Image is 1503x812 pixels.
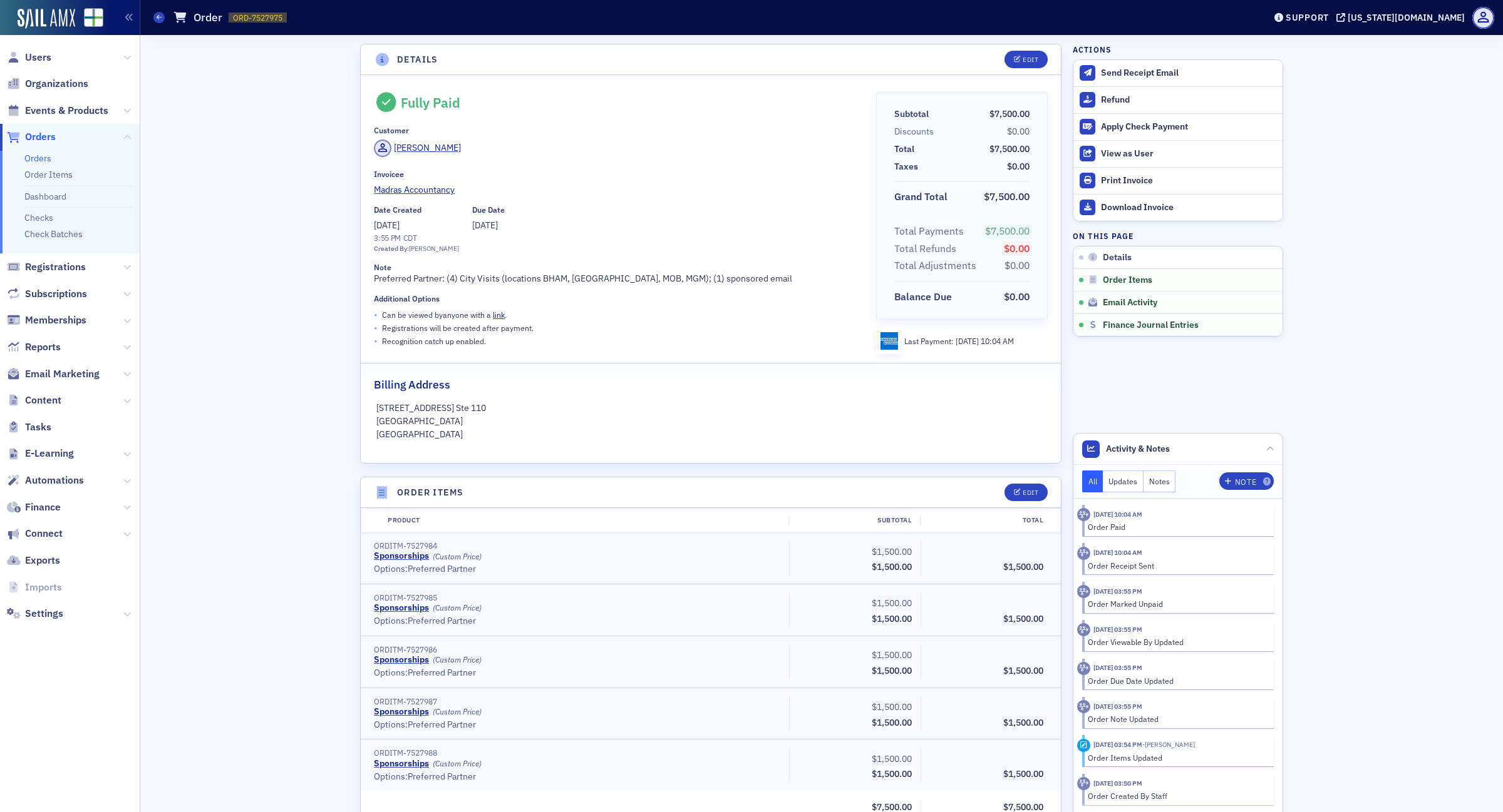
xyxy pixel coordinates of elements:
div: Apply Check Payment [1101,121,1276,133]
a: Automations [7,474,84,487]
span: $0.00 [1005,259,1030,272]
div: Options: Preferred Partner [374,771,780,783]
a: Download Invoice [1073,194,1283,221]
span: Tasks [25,420,51,434]
button: All [1082,470,1103,492]
a: Dashboard [24,191,66,202]
a: Tasks [7,420,51,434]
div: Balance Due [894,290,952,305]
time: 6/23/2025 03:55 PM [1093,663,1142,672]
span: Total Refunds [894,241,961,256]
div: Invoicee [374,170,404,179]
a: Order Items [24,169,73,180]
h4: Actions [1073,44,1112,55]
a: Madras Accountancy [374,183,858,196]
span: Subtotal [894,108,933,121]
div: (Custom Price) [433,603,482,612]
span: Total [894,143,919,156]
a: Sponsorships [374,602,429,614]
span: $0.00 [1004,242,1030,255]
div: Order Marked Unpaid [1088,598,1265,609]
span: Activity & Notes [1106,442,1170,455]
div: Subtotal [788,515,920,525]
a: Sponsorships [374,551,429,562]
button: Refund [1073,86,1283,113]
div: Edit [1023,489,1038,496]
span: $7,500.00 [984,190,1030,203]
div: ORDITM-7527987 [374,697,780,706]
div: Support [1286,12,1329,23]
img: SailAMX [84,8,103,28]
div: Total [894,143,914,156]
span: $1,500.00 [872,561,912,572]
a: Orders [7,130,56,144]
div: Activity [1077,700,1090,713]
div: Edit [1023,56,1038,63]
span: [DATE] [956,336,981,346]
div: Total [920,515,1051,525]
a: Connect [7,527,63,540]
p: [GEOGRAPHIC_DATA] [376,415,1046,428]
div: Order Items Updated [1088,752,1265,763]
div: Note [1235,479,1256,485]
a: Imports [7,581,62,594]
div: Fully Paid [401,94,460,111]
span: Total Payments [894,224,968,239]
a: Reports [7,340,61,354]
div: Total Adjustments [894,258,976,273]
div: Date Created [374,205,421,215]
div: Activity [1077,508,1090,521]
span: Registrations [25,260,86,274]
span: $1,500.00 [872,649,912,661]
span: • [374,308,378,322]
span: Total Adjustments [894,258,981,273]
div: Taxes [894,160,918,173]
div: Order Note Updated [1088,713,1265,724]
span: $1,500.00 [1003,717,1043,728]
div: ORDITM-7527984 [374,541,780,551]
div: Activity [1077,739,1090,752]
img: SailAMX [18,9,75,29]
button: [US_STATE][DOMAIN_NAME] [1336,13,1469,22]
span: CDT [401,233,417,243]
a: Users [7,51,51,64]
span: $7,500.00 [989,143,1030,155]
div: Total Refunds [894,241,956,256]
div: Order Receipt Sent [1088,560,1265,571]
a: Email Marketing [7,367,100,381]
div: Total Payments [894,224,964,239]
span: Profile [1472,7,1494,29]
span: $1,500.00 [1003,561,1043,572]
h4: Order Items [397,486,463,499]
a: Exports [7,554,60,567]
a: Orders [24,153,51,164]
time: 6/26/2025 10:04 AM [1093,548,1142,557]
h4: On this page [1073,230,1283,241]
h1: Order [194,10,222,25]
div: Additional Options [374,294,440,303]
div: [PERSON_NAME] [409,244,459,254]
span: $1,500.00 [1003,768,1043,779]
div: Activity [1077,623,1090,636]
div: Activity [1077,662,1090,675]
div: Customer [374,126,409,135]
span: Megan Hughes [1142,740,1195,749]
div: Last Payment: [904,335,1014,347]
div: Activity [1077,547,1090,560]
span: Settings [25,607,63,621]
span: Events & Products [25,104,108,118]
span: • [374,335,378,348]
span: ORD-7527975 [233,13,282,23]
a: Sponsorships [374,706,429,718]
button: Apply Check Payment [1073,113,1283,140]
p: Recognition catch up enabled. [382,335,486,347]
div: Note [374,263,391,272]
a: link [493,310,505,320]
span: $1,500.00 [872,717,912,728]
div: Options: Preferred Partner [374,719,780,731]
time: 6/23/2025 03:55 PM [1093,587,1142,596]
div: (Custom Price) [433,552,482,561]
div: Order Paid [1088,521,1265,532]
span: $0.00 [1007,161,1030,172]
